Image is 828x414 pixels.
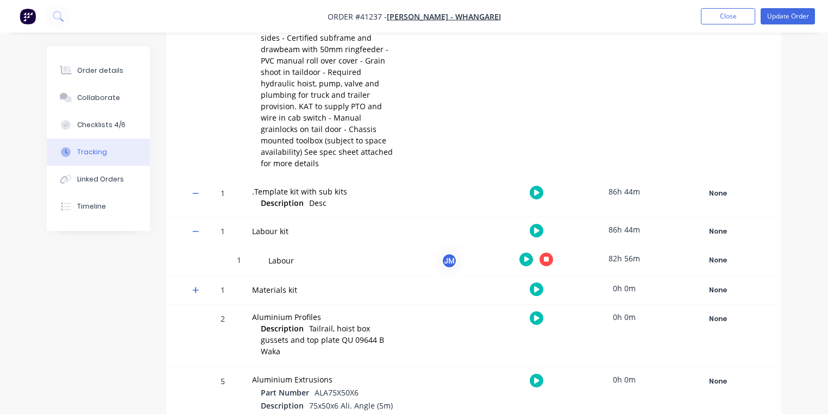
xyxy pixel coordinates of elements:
[77,147,107,157] div: Tracking
[268,255,394,266] div: Labour
[584,246,665,271] div: 82h 56m
[223,248,255,275] div: 1
[679,186,757,200] div: None
[441,253,457,269] div: JM
[206,219,239,246] div: 1
[206,306,239,367] div: 2
[252,284,394,296] div: Materials kit
[77,202,106,211] div: Timeline
[679,312,757,326] div: None
[47,111,150,139] button: Checklists 4/6
[309,400,393,411] span: 75x50x6 Ali. Angle (5m)
[315,387,359,398] span: ALA75X50X6
[77,93,120,103] div: Collaborate
[584,305,665,329] div: 0h 0m
[678,224,757,239] button: None
[678,253,757,268] button: None
[206,181,239,217] div: 1
[678,311,757,327] button: None
[309,198,327,208] span: Desc
[20,8,36,24] img: Factory
[584,367,665,392] div: 0h 0m
[77,174,124,184] div: Linked Orders
[678,283,757,298] button: None
[678,374,757,389] button: None
[77,66,123,76] div: Order details
[261,400,304,411] span: Description
[252,374,394,385] div: Aluminium Extrusions
[252,311,394,323] div: Aluminium Profiles
[584,179,665,204] div: 86h 44m
[206,278,239,304] div: 1
[678,186,757,201] button: None
[252,225,394,237] div: Labour kit
[47,139,150,166] button: Tracking
[47,57,150,84] button: Order details
[679,224,757,239] div: None
[47,193,150,220] button: Timeline
[679,374,757,388] div: None
[261,387,309,398] span: Part Number
[584,276,665,300] div: 0h 0m
[679,283,757,297] div: None
[261,323,304,334] span: Description
[77,120,126,130] div: Checklists 4/6
[261,197,304,209] span: Description
[252,186,394,197] div: .Template kit with sub kits
[387,11,501,22] a: [PERSON_NAME] - Whangarei
[47,84,150,111] button: Collaborate
[328,11,387,22] span: Order #41237 -
[261,323,384,356] span: Tailrail, hoist box gussets and top plate QU 09644 B Waka
[679,253,757,267] div: None
[47,166,150,193] button: Linked Orders
[701,8,755,24] button: Close
[584,217,665,242] div: 86h 44m
[761,8,815,24] button: Update Order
